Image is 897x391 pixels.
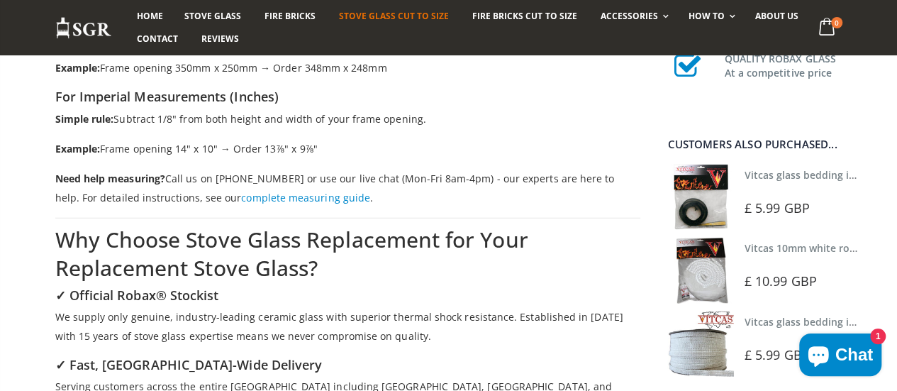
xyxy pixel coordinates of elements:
[55,88,640,105] h3: For Imperial Measurements (Inches)
[55,109,640,128] p: Subtract 1/8" from both height and width of your frame opening.
[55,356,640,373] h3: ✓ Fast, [GEOGRAPHIC_DATA]-Wide Delivery
[55,112,114,126] strong: Simple rule:
[755,10,798,22] span: About us
[745,272,817,290] span: £ 10.99 GBP
[55,307,640,346] p: We supply only genuine, industry-leading ceramic glass with superior thermal shock resistance. Es...
[745,5,809,28] a: About us
[745,199,810,216] span: £ 5.99 GBP
[191,28,250,50] a: Reviews
[201,33,239,45] span: Reviews
[55,287,640,304] h3: ✓ Official Robax® Stockist
[328,5,459,28] a: Stove Glass Cut To Size
[137,10,163,22] span: Home
[174,5,252,28] a: Stove Glass
[55,139,640,158] p: Frame opening 14" x 10" → Order 13⅞" x 9⅞"
[339,10,449,22] span: Stove Glass Cut To Size
[678,5,742,28] a: How To
[254,5,326,28] a: Fire Bricks
[689,10,725,22] span: How To
[745,346,810,363] span: £ 5.99 GBP
[55,226,640,283] h2: Why Choose Stove Glass Replacement for Your Replacement Stove Glass?
[813,14,842,42] a: 0
[55,58,640,77] p: Frame opening 350mm x 250mm → Order 348mm x 248mm
[55,169,640,207] p: Call us on [PHONE_NUMBER] or use our live chat (Mon-Fri 8am-4pm) - our experts are here to help. ...
[667,237,733,303] img: Vitcas white rope, glue and gloves kit 10mm
[55,61,101,75] strong: Example:
[667,164,733,230] img: Vitcas stove glass bedding in tape
[589,5,675,28] a: Accessories
[264,10,316,22] span: Fire Bricks
[184,10,241,22] span: Stove Glass
[137,33,178,45] span: Contact
[126,28,189,50] a: Contact
[472,10,576,22] span: Fire Bricks Cut To Size
[795,334,886,380] inbox-online-store-chat: Shopify online store chat
[462,5,587,28] a: Fire Bricks Cut To Size
[55,16,112,40] img: Stove Glass Replacement
[600,10,657,22] span: Accessories
[55,172,165,185] strong: Need help measuring?
[667,139,863,150] div: Customers also purchased...
[241,191,370,204] a: complete measuring guide
[55,142,101,155] strong: Example:
[667,311,733,377] img: Vitcas stove glass bedding in tape
[831,17,842,28] span: 0
[126,5,174,28] a: Home
[724,49,863,80] h3: QUALITY ROBAX GLASS At a competitive price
